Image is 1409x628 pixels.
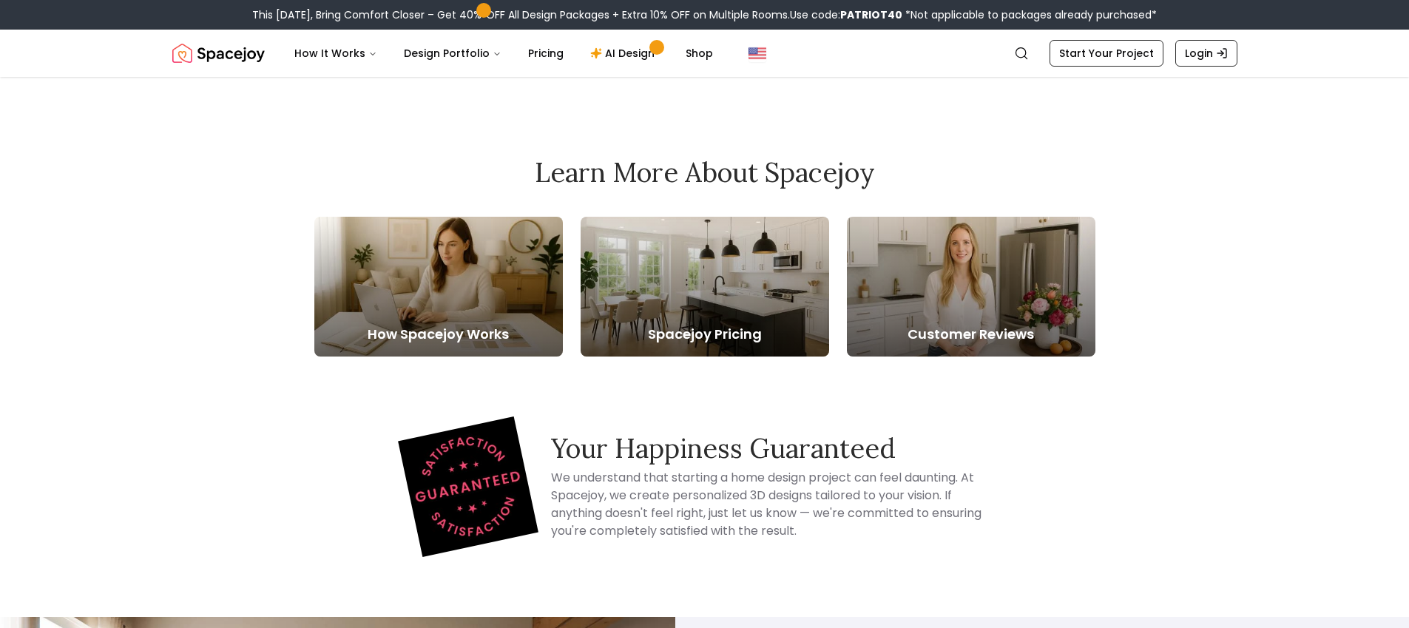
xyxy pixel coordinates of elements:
a: Pricing [516,38,575,68]
div: This [DATE], Bring Comfort Closer – Get 40% OFF All Design Packages + Extra 10% OFF on Multiple R... [252,7,1157,22]
b: PATRIOT40 [840,7,902,22]
img: United States [749,44,766,62]
a: Shop [674,38,725,68]
h2: Learn More About Spacejoy [314,158,1095,187]
a: AI Design [578,38,671,68]
div: Happiness Guarantee Information [374,428,1036,546]
button: Design Portfolio [392,38,513,68]
span: Use code: [790,7,902,22]
nav: Main [283,38,725,68]
img: Spacejoy Logo [172,38,265,68]
a: Spacejoy Pricing [581,217,829,357]
a: Start Your Project [1050,40,1163,67]
h5: Spacejoy Pricing [581,324,829,345]
img: Spacejoy logo representing our Happiness Guaranteed promise [398,416,538,557]
a: How Spacejoy Works [314,217,563,357]
h3: Your Happiness Guaranteed [551,433,1001,463]
nav: Global [172,30,1237,77]
h4: We understand that starting a home design project can feel daunting. At Spacejoy, we create perso... [551,469,1001,540]
a: Login [1175,40,1237,67]
a: Spacejoy [172,38,265,68]
h5: How Spacejoy Works [314,324,563,345]
button: How It Works [283,38,389,68]
a: Customer Reviews [847,217,1095,357]
span: *Not applicable to packages already purchased* [902,7,1157,22]
h5: Customer Reviews [847,324,1095,345]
